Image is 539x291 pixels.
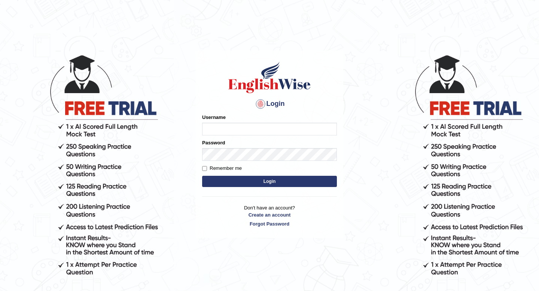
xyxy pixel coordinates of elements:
p: Don't have an account? [202,204,337,227]
h4: Login [202,98,337,110]
a: Create an account [202,211,337,218]
a: Forgot Password [202,220,337,227]
img: Logo of English Wise sign in for intelligent practice with AI [227,61,312,94]
button: Login [202,176,337,187]
label: Password [202,139,225,146]
label: Username [202,114,226,121]
label: Remember me [202,165,242,172]
input: Remember me [202,166,207,171]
